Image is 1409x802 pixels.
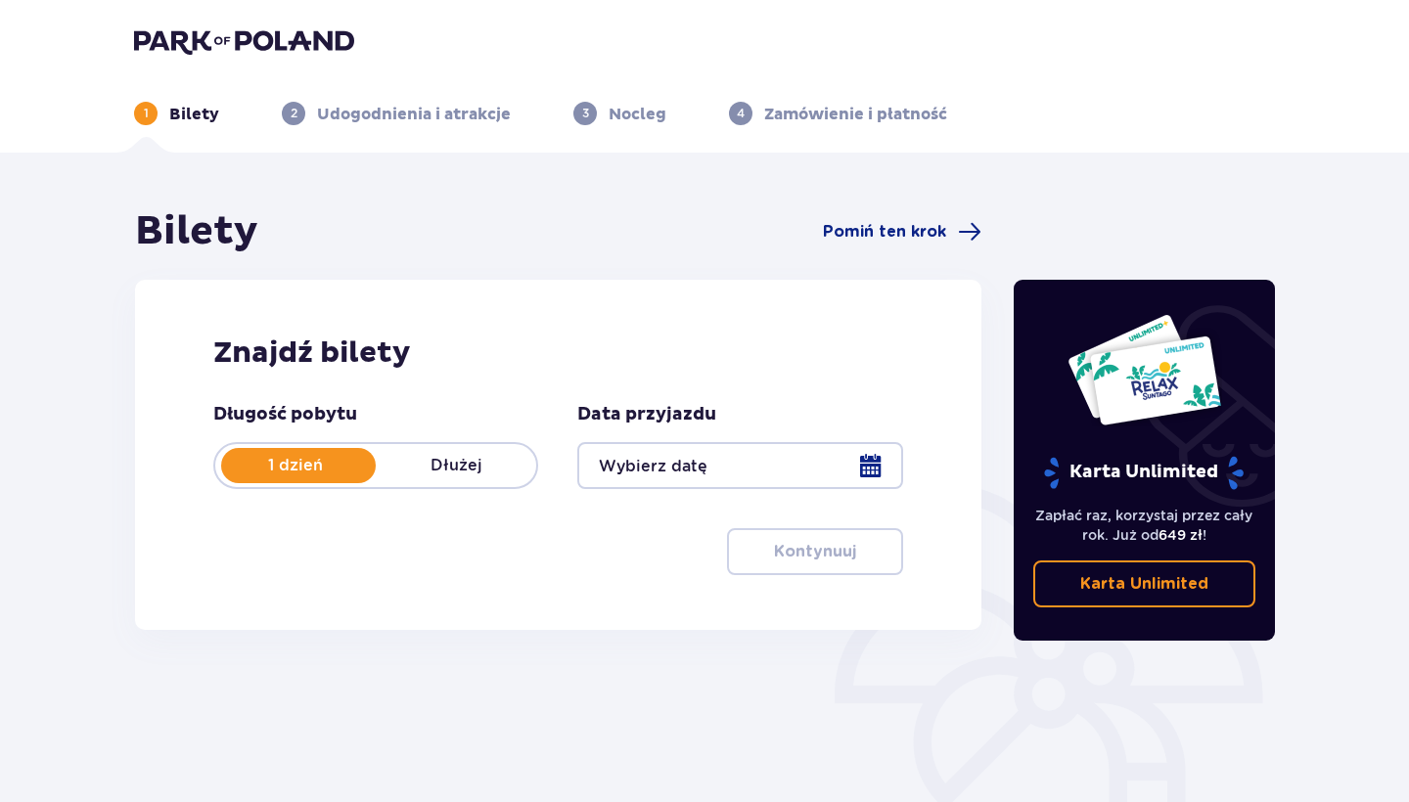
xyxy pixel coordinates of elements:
[144,105,149,122] p: 1
[1159,527,1203,543] span: 649 zł
[609,104,666,125] p: Nocleg
[317,104,511,125] p: Udogodnienia i atrakcje
[1033,560,1256,607] a: Karta Unlimited
[582,105,589,122] p: 3
[729,102,947,125] div: 4Zamówienie i płatność
[577,403,716,426] p: Data przyjazdu
[169,104,219,125] p: Bilety
[1042,456,1246,490] p: Karta Unlimited
[823,220,981,244] a: Pomiń ten krok
[573,102,666,125] div: 3Nocleg
[291,105,297,122] p: 2
[737,105,745,122] p: 4
[376,455,536,476] p: Dłużej
[215,455,376,476] p: 1 dzień
[764,104,947,125] p: Zamówienie i płatność
[134,102,219,125] div: 1Bilety
[774,541,856,562] p: Kontynuuj
[134,27,354,55] img: Park of Poland logo
[213,334,903,372] h2: Znajdź bilety
[1080,573,1208,595] p: Karta Unlimited
[727,528,903,575] button: Kontynuuj
[1033,506,1256,545] p: Zapłać raz, korzystaj przez cały rok. Już od !
[135,207,258,256] h1: Bilety
[282,102,511,125] div: 2Udogodnienia i atrakcje
[1067,313,1222,426] img: Dwie karty całoroczne do Suntago z napisem 'UNLIMITED RELAX', na białym tle z tropikalnymi liśćmi...
[213,403,357,426] p: Długość pobytu
[823,221,946,243] span: Pomiń ten krok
